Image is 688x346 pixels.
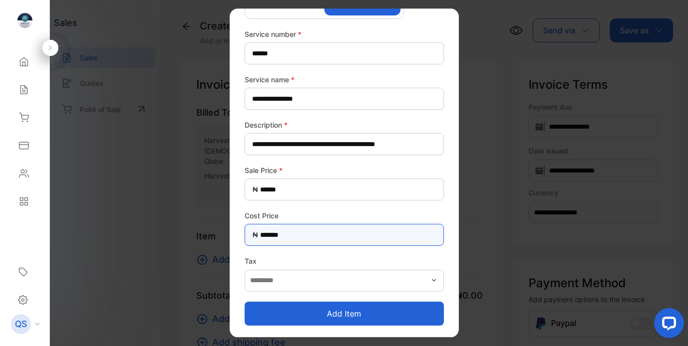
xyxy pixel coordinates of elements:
[17,13,32,28] img: logo
[245,74,444,85] label: Service name
[245,256,444,266] label: Tax
[245,120,444,130] label: Description
[253,230,258,240] span: ₦
[245,165,444,175] label: Sale Price
[245,302,444,326] button: Add item
[245,210,444,221] label: Cost Price
[646,304,688,346] iframe: LiveChat chat widget
[15,318,27,331] p: QS
[253,184,258,195] span: ₦
[245,29,444,39] label: Service number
